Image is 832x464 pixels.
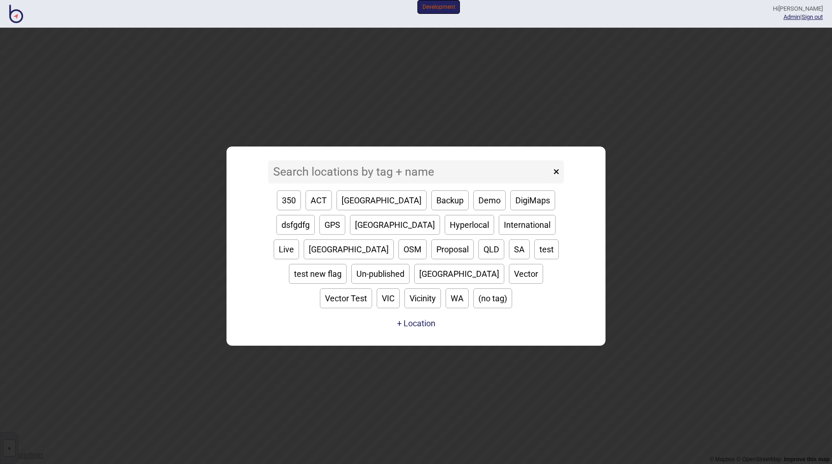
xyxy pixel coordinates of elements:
button: Sign out [801,13,823,20]
button: + Location [397,318,435,328]
a: + Location [395,315,438,332]
button: test [534,239,559,259]
button: Vector Test [320,288,372,308]
button: DigiMaps [510,190,555,210]
button: Un-published [351,264,410,284]
input: Search locations by tag + name [268,160,551,183]
button: [GEOGRAPHIC_DATA] [304,239,394,259]
button: [GEOGRAPHIC_DATA] [336,190,427,210]
button: SA [509,239,530,259]
button: dsfgdfg [276,215,315,235]
button: 350 [277,190,301,210]
button: Vicinity [404,288,441,308]
button: [GEOGRAPHIC_DATA] [350,215,440,235]
button: OSM [398,239,427,259]
a: Admin [783,13,800,20]
button: GPS [319,215,345,235]
button: test new flag [289,264,347,284]
button: Backup [431,190,469,210]
button: × [549,160,564,183]
button: QLD [478,239,504,259]
button: Proposal [431,239,474,259]
button: International [499,215,556,235]
img: BindiMaps CMS [9,5,23,23]
span: | [783,13,801,20]
button: WA [446,288,469,308]
div: Hi [PERSON_NAME] [773,5,823,13]
button: VIC [377,288,400,308]
button: Demo [473,190,506,210]
button: [GEOGRAPHIC_DATA] [414,264,504,284]
button: Live [274,239,299,259]
button: ACT [306,190,332,210]
button: Hyperlocal [445,215,494,235]
button: Vector [509,264,543,284]
button: (no tag) [473,288,512,308]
